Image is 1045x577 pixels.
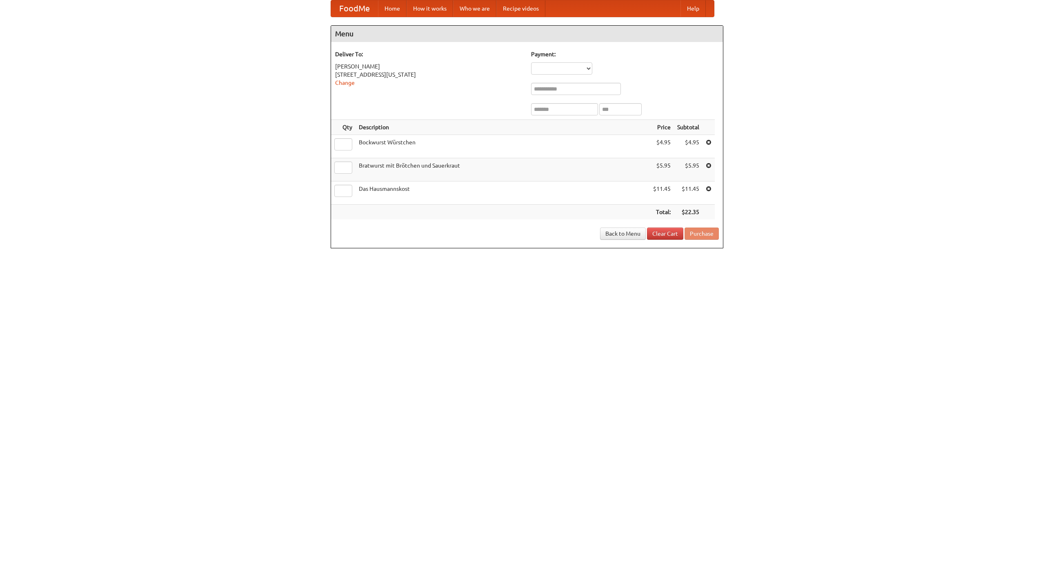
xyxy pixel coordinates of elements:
[647,228,683,240] a: Clear Cart
[331,0,378,17] a: FoodMe
[650,135,674,158] td: $4.95
[674,135,703,158] td: $4.95
[335,62,523,71] div: [PERSON_NAME]
[331,120,356,135] th: Qty
[335,80,355,86] a: Change
[685,228,719,240] button: Purchase
[356,120,650,135] th: Description
[600,228,646,240] a: Back to Menu
[650,181,674,205] td: $11.45
[356,181,650,205] td: Das Hausmannskost
[674,158,703,181] td: $5.95
[680,0,706,17] a: Help
[531,50,719,58] h5: Payment:
[650,205,674,220] th: Total:
[674,120,703,135] th: Subtotal
[378,0,407,17] a: Home
[453,0,496,17] a: Who we are
[674,205,703,220] th: $22.35
[407,0,453,17] a: How it works
[335,71,523,79] div: [STREET_ADDRESS][US_STATE]
[331,26,723,42] h4: Menu
[356,158,650,181] td: Bratwurst mit Brötchen und Sauerkraut
[335,50,523,58] h5: Deliver To:
[356,135,650,158] td: Bockwurst Würstchen
[496,0,545,17] a: Recipe videos
[674,181,703,205] td: $11.45
[650,158,674,181] td: $5.95
[650,120,674,135] th: Price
